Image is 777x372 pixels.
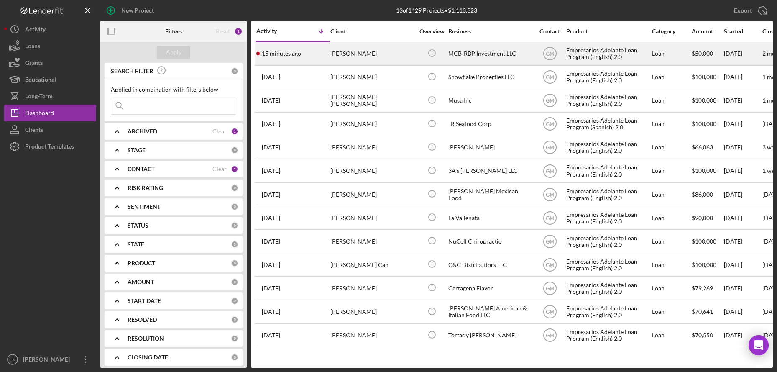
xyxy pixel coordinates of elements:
[262,215,280,221] time: 2025-07-18 16:57
[724,301,762,323] div: [DATE]
[262,121,280,127] time: 2025-08-15 16:23
[566,324,650,346] div: Empresarios Adelante Loan Program (English) 2.0
[231,316,238,323] div: 0
[396,7,477,14] div: 13 of 1429 Projects • $1,113,323
[111,86,236,93] div: Applied in combination with filters below
[262,191,280,198] time: 2025-07-23 01:10
[724,254,762,276] div: [DATE]
[546,239,554,244] text: GM
[4,38,96,54] button: Loans
[692,113,723,135] div: $100,000
[231,278,238,286] div: 0
[724,183,762,205] div: [DATE]
[4,138,96,155] button: Product Templates
[128,279,154,285] b: AMOUNT
[652,160,691,182] div: Loan
[692,28,723,35] div: Amount
[262,285,280,292] time: 2025-05-27 21:15
[231,165,238,173] div: 1
[652,277,691,299] div: Loan
[128,222,148,229] b: STATUS
[546,74,554,80] text: GM
[652,136,691,159] div: Loan
[330,324,414,346] div: [PERSON_NAME]
[231,203,238,210] div: 0
[262,262,280,268] time: 2025-06-26 22:54
[262,74,280,80] time: 2025-08-27 01:18
[25,105,54,123] div: Dashboard
[4,71,96,88] button: Educational
[448,113,532,135] div: JR Seafood Corp
[231,241,238,248] div: 0
[652,301,691,323] div: Loan
[546,145,554,151] text: GM
[262,332,280,339] time: 2025-05-22 12:59
[734,2,752,19] div: Export
[330,66,414,88] div: [PERSON_NAME]
[534,28,565,35] div: Contact
[652,66,691,88] div: Loan
[262,144,280,151] time: 2025-08-08 15:22
[724,66,762,88] div: [DATE]
[652,113,691,135] div: Loan
[231,222,238,229] div: 0
[4,21,96,38] button: Activity
[25,38,40,56] div: Loans
[256,28,293,34] div: Activity
[21,351,75,370] div: [PERSON_NAME]
[724,136,762,159] div: [DATE]
[128,260,155,267] b: PRODUCT
[330,301,414,323] div: [PERSON_NAME]
[546,121,554,127] text: GM
[566,277,650,299] div: Empresarios Adelante Loan Program (English) 2.0
[566,207,650,229] div: Empresarios Adelante Loan Program (English) 2.0
[25,88,53,107] div: Long-Term
[724,160,762,182] div: [DATE]
[25,54,43,73] div: Grants
[212,166,227,172] div: Clear
[652,254,691,276] div: Loan
[692,254,723,276] div: $100,000
[692,160,723,182] div: $100,000
[111,68,153,74] b: SEARCH FILTER
[128,147,146,154] b: STAGE
[546,215,554,221] text: GM
[330,277,414,299] div: [PERSON_NAME]
[546,286,554,292] text: GM
[330,136,414,159] div: [PERSON_NAME]
[546,98,554,104] text: GM
[448,136,532,159] div: [PERSON_NAME]
[4,88,96,105] button: Long-Term
[546,309,554,315] text: GM
[652,230,691,252] div: Loan
[724,90,762,112] div: [DATE]
[262,97,280,104] time: 2025-08-25 19:56
[692,301,723,323] div: $70,641
[416,28,447,35] div: Overview
[448,160,532,182] div: 3A's [PERSON_NAME] LLC
[128,298,161,304] b: START DATE
[566,43,650,65] div: Empresarios Adelante Loan Program (English) 2.0
[566,136,650,159] div: Empresarios Adelante Loan Program (English) 2.0
[330,230,414,252] div: [PERSON_NAME]
[652,90,691,112] div: Loan
[216,28,230,35] div: Reset
[724,28,762,35] div: Started
[330,90,414,112] div: [PERSON_NAME] [PERSON_NAME]
[726,2,773,19] button: Export
[128,335,164,342] b: RESOLUTION
[566,28,650,35] div: Product
[128,166,155,172] b: CONTACT
[4,54,96,71] button: Grants
[330,254,414,276] div: [PERSON_NAME] Can
[652,28,691,35] div: Category
[546,168,554,174] text: GM
[4,105,96,121] button: Dashboard
[100,2,162,19] button: New Project
[212,128,227,135] div: Clear
[128,316,157,323] b: RESOLVED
